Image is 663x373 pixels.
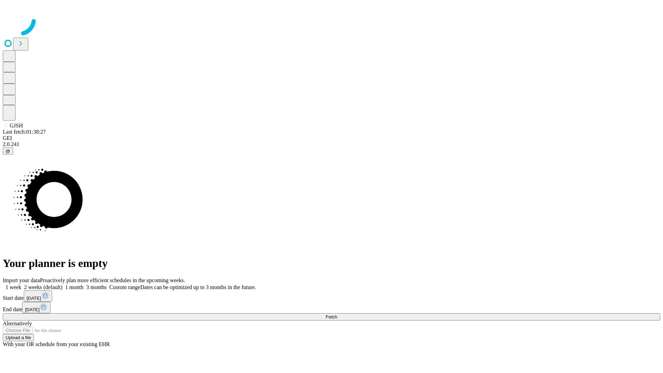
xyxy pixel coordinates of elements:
[27,296,41,301] span: [DATE]
[3,302,660,313] div: End date
[10,123,23,128] span: GJSH
[24,284,63,290] span: 2 weeks (default)
[40,277,185,283] span: Proactively plan more efficient schedules in the upcoming weeks.
[3,129,46,135] span: Last fetch: 01:38:27
[3,341,110,347] span: With your OR schedule from your existing EHR
[3,141,660,147] div: 2.0.241
[3,147,13,155] button: @
[22,302,50,313] button: [DATE]
[86,284,107,290] span: 3 months
[6,284,21,290] span: 1 week
[3,135,660,141] div: GEI
[25,307,39,312] span: [DATE]
[140,284,256,290] span: Dates can be optimized up to 3 months in the future.
[326,314,337,319] span: Fetch
[3,334,34,341] button: Upload a file
[3,290,660,302] div: Start date
[109,284,140,290] span: Custom range
[6,149,10,154] span: @
[24,290,52,302] button: [DATE]
[65,284,84,290] span: 1 month
[3,313,660,321] button: Fetch
[3,277,40,283] span: Import your data
[3,257,660,270] h1: Your planner is empty
[3,321,32,326] span: Alternatively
